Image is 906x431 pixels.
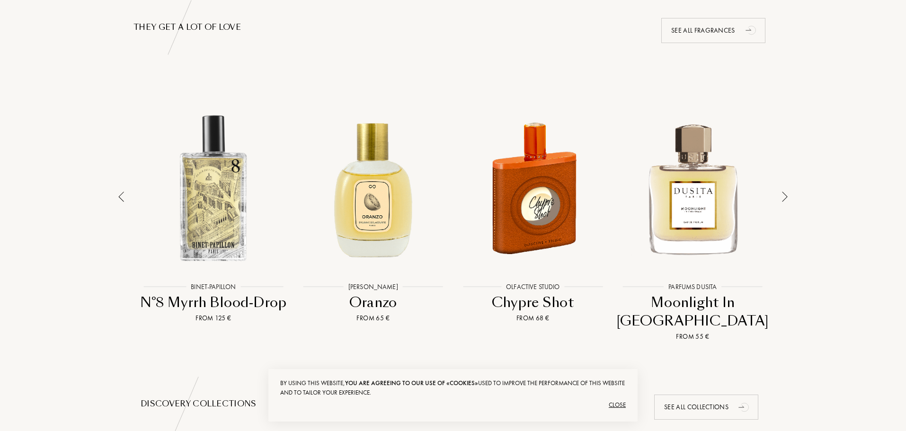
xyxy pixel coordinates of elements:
[136,313,291,323] div: From 125 €
[136,293,291,312] div: N°8 Myrrh Blood-Drop
[647,395,765,420] a: See all collectionsanimation
[344,282,403,292] div: [PERSON_NAME]
[280,378,626,397] div: By using this website, used to improve the performance of this website and to tailor your experie...
[742,20,761,39] div: animation
[133,90,293,342] a: N°8 Myrrh Blood-Drop Binet-PapillonBinet-PapillonN°8 Myrrh Blood-DropFrom 125 €
[661,18,765,43] div: See all fragrances
[296,313,451,323] div: From 65 €
[293,90,453,342] a: Oranzo Sylvaine Delacourte[PERSON_NAME]OranzoFrom 65 €
[654,18,773,43] a: See all fragrancesanimation
[782,192,788,202] img: arrow_thin.png
[296,293,451,312] div: Oranzo
[664,282,721,292] div: Parfums Dusita
[453,90,613,342] a: Chypre Shot Olfactive StudioOlfactive StudioChypre ShotFrom 68 €
[735,397,754,416] div: animation
[141,398,765,410] div: Discovery collections
[613,90,773,342] a: Moonlight In Chiangmai Parfums DusitaParfums DusitaMoonlight In [GEOGRAPHIC_DATA]From 55 €
[345,379,478,387] span: you are agreeing to our use of «cookies»
[654,395,758,420] div: See all collections
[615,332,771,342] div: From 55 €
[133,22,773,33] div: THEY GET A LOT OF LOVE
[280,397,626,413] div: Close
[455,313,611,323] div: From 68 €
[118,192,124,202] img: arrow_thin_left.png
[455,293,611,312] div: Chypre Shot
[186,282,240,292] div: Binet-Papillon
[501,282,564,292] div: Olfactive Studio
[615,293,771,331] div: Moonlight In [GEOGRAPHIC_DATA]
